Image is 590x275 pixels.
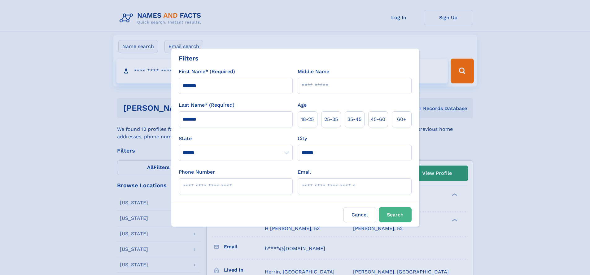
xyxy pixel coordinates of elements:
label: Age [298,101,307,109]
span: 60+ [397,116,406,123]
label: Last Name* (Required) [179,101,234,109]
label: State [179,135,293,142]
label: Email [298,168,311,176]
span: 25‑35 [324,116,338,123]
div: Filters [179,54,199,63]
span: 35‑45 [347,116,361,123]
label: Phone Number [179,168,215,176]
label: Cancel [343,207,376,222]
button: Search [379,207,412,222]
label: City [298,135,307,142]
label: First Name* (Required) [179,68,235,75]
span: 45‑60 [371,116,385,123]
label: Middle Name [298,68,329,75]
span: 18‑25 [301,116,314,123]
